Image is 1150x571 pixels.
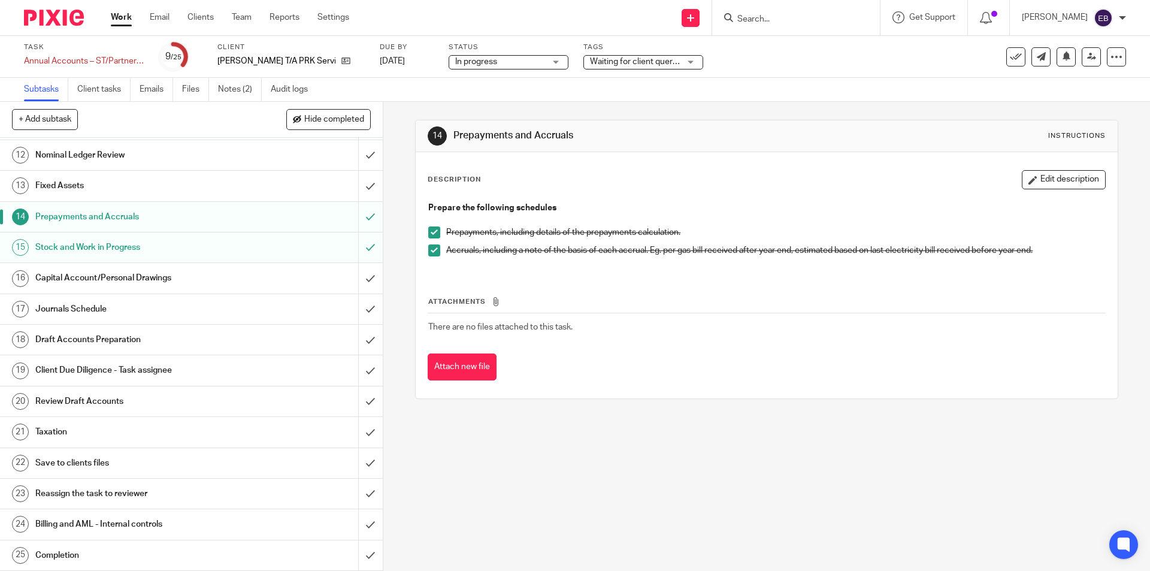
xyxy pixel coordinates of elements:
[446,226,1104,238] p: Prepayments, including details of the prepayments calculation.
[35,546,243,564] h1: Completion
[150,11,170,23] a: Email
[1094,8,1113,28] img: svg%3E
[304,115,364,125] span: Hide completed
[12,209,29,225] div: 14
[12,109,78,129] button: + Add subtask
[35,485,243,503] h1: Reassign the task to reviewer
[232,11,252,23] a: Team
[182,78,209,101] a: Files
[12,393,29,410] div: 20
[736,14,844,25] input: Search
[35,177,243,195] h1: Fixed Assets
[590,58,683,66] span: Waiting for client queries
[12,301,29,318] div: 17
[187,11,214,23] a: Clients
[428,354,497,380] button: Attach new file
[24,55,144,67] div: Annual Accounts – ST/Partnership - Software
[428,126,447,146] div: 14
[12,331,29,348] div: 18
[24,78,68,101] a: Subtasks
[270,11,299,23] a: Reports
[449,43,568,52] label: Status
[428,298,486,305] span: Attachments
[380,57,405,65] span: [DATE]
[24,43,144,52] label: Task
[35,146,243,164] h1: Nominal Ledger Review
[35,361,243,379] h1: Client Due Diligence - Task assignee
[1022,170,1106,189] button: Edit description
[428,323,573,331] span: There are no files attached to this task.
[35,423,243,441] h1: Taxation
[12,455,29,472] div: 22
[217,43,365,52] label: Client
[12,270,29,287] div: 16
[165,50,181,64] div: 9
[380,43,434,52] label: Due by
[453,129,792,142] h1: Prepayments and Accruals
[12,547,29,564] div: 25
[317,11,349,23] a: Settings
[12,362,29,379] div: 19
[1022,11,1088,23] p: [PERSON_NAME]
[218,78,262,101] a: Notes (2)
[455,58,497,66] span: In progress
[35,392,243,410] h1: Review Draft Accounts
[909,13,955,22] span: Get Support
[35,331,243,349] h1: Draft Accounts Preparation
[583,43,703,52] label: Tags
[1048,131,1106,141] div: Instructions
[12,239,29,256] div: 15
[12,485,29,502] div: 23
[171,54,181,61] small: /25
[35,515,243,533] h1: Billing and AML - Internal controls
[12,177,29,194] div: 13
[111,11,132,23] a: Work
[12,424,29,440] div: 21
[35,208,243,226] h1: Prepayments and Accruals
[77,78,131,101] a: Client tasks
[217,55,335,67] p: [PERSON_NAME] T/A PRK Services
[35,454,243,472] h1: Save to clients files
[35,300,243,318] h1: Journals Schedule
[12,147,29,164] div: 12
[35,269,243,287] h1: Capital Account/Personal Drawings
[286,109,371,129] button: Hide completed
[140,78,173,101] a: Emails
[24,10,84,26] img: Pixie
[35,238,243,256] h1: Stock and Work in Progress
[446,244,1104,256] p: Accruals, including a note of the basis of each accrual. Eg. per gas bill received after year end...
[12,516,29,533] div: 24
[428,175,481,185] p: Description
[428,204,556,212] strong: Prepare the following schedules
[271,78,317,101] a: Audit logs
